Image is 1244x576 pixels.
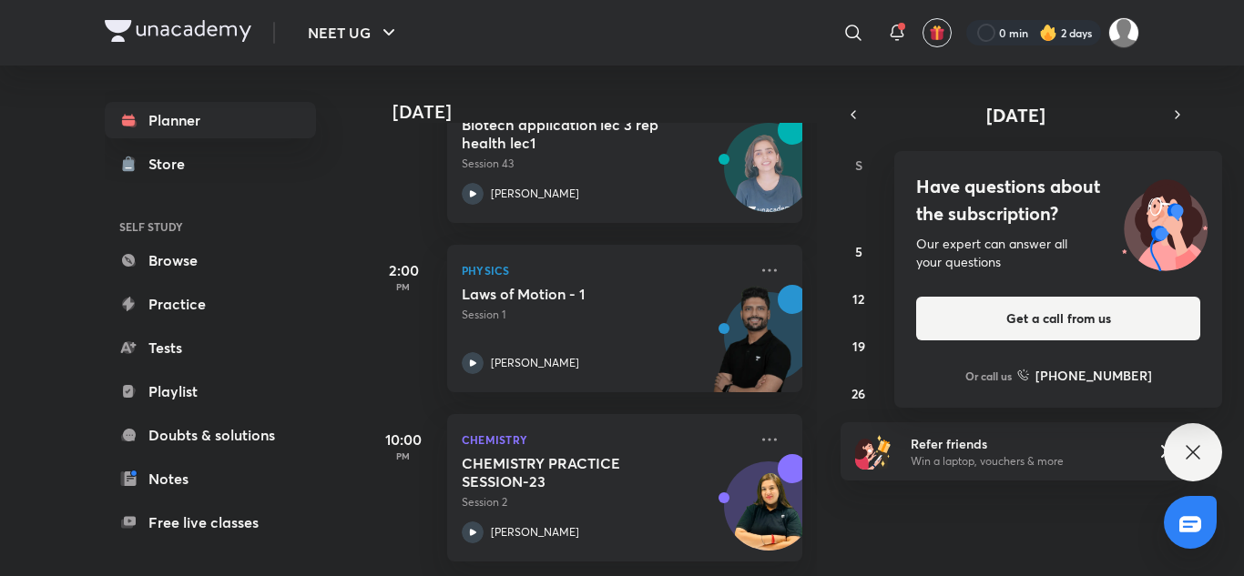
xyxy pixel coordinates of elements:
[105,102,316,138] a: Planner
[986,103,1045,127] span: [DATE]
[462,307,748,323] p: Session 1
[462,116,688,152] h5: Biotech application lec 3 rep health lec1
[916,235,1200,271] div: Our expert can answer all your questions
[916,173,1200,227] h4: Have questions about the subscription?
[462,429,748,450] p: Chemistry
[462,454,688,490] h5: CHEMISTRY PRACTICE SESSION-23
[855,157,862,174] abbr: Sunday
[702,285,802,410] img: unacademy
[105,460,316,497] a: Notes
[105,242,316,278] a: Browse
[855,243,862,260] abbr: October 5, 2025
[844,331,873,360] button: October 19, 2025
[1107,173,1222,271] img: ttu_illustration_new.svg
[491,186,579,202] p: [PERSON_NAME]
[844,284,873,313] button: October 12, 2025
[367,281,440,292] p: PM
[105,504,316,541] a: Free live classes
[852,290,864,308] abbr: October 12, 2025
[462,259,748,281] p: Physics
[911,434,1135,453] h6: Refer friends
[911,453,1135,470] p: Win a laptop, vouchers & more
[844,237,873,266] button: October 5, 2025
[105,373,316,409] a: Playlist
[491,524,579,541] p: [PERSON_NAME]
[105,211,316,242] h6: SELF STUDY
[491,355,579,371] p: [PERSON_NAME]
[105,146,316,182] a: Store
[855,433,892,470] img: referral
[462,156,748,172] p: Session 43
[1039,24,1057,42] img: streak
[851,385,865,402] abbr: October 26, 2025
[923,18,952,47] button: avatar
[725,133,812,220] img: Avatar
[105,20,251,42] img: Company Logo
[148,153,196,175] div: Store
[916,297,1200,340] button: Get a call from us
[725,471,812,559] img: Avatar
[866,102,1165,127] button: [DATE]
[462,285,688,303] h5: Laws of Motion - 1
[844,379,873,408] button: October 26, 2025
[462,494,748,510] p: Session 2
[1035,366,1152,385] h6: [PHONE_NUMBER]
[965,368,1012,384] p: Or call us
[367,450,440,461] p: PM
[852,338,865,355] abbr: October 19, 2025
[297,15,411,51] button: NEET UG
[929,25,945,41] img: avatar
[105,329,316,366] a: Tests
[1108,17,1139,48] img: Mahi Singh
[105,286,316,322] a: Practice
[367,429,440,450] h5: 10:00
[1017,366,1152,385] a: [PHONE_NUMBER]
[105,417,316,453] a: Doubts & solutions
[393,101,821,123] h4: [DATE]
[367,259,440,281] h5: 2:00
[105,20,251,46] a: Company Logo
